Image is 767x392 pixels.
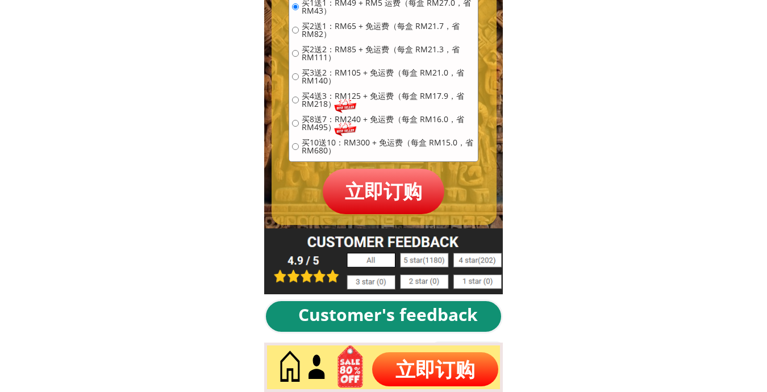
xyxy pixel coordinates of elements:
[302,139,475,155] span: 买10送10：RM300 + 免运费（每盒 RM15.0，省 RM680）
[302,92,475,108] span: 买4送3：RM125 + 免运费（每盒 RM17.9，省 RM218）
[323,169,444,214] p: 立即订购
[302,22,475,38] span: 买2送1：RM65 + 免运费（每盒 RM21.7，省 RM82）
[302,45,475,61] span: 买2送2：RM85 + 免运费（每盒 RM21.3，省 RM111）
[302,69,475,85] span: 买3送2：RM105 + 免运费（每盒 RM21.0，省 RM140）
[372,352,498,386] p: 立即订购
[298,301,487,328] div: Customer's feedback
[302,115,475,131] span: 买8送7：RM240 + 免运费（每盒 RM16.0，省 RM495）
